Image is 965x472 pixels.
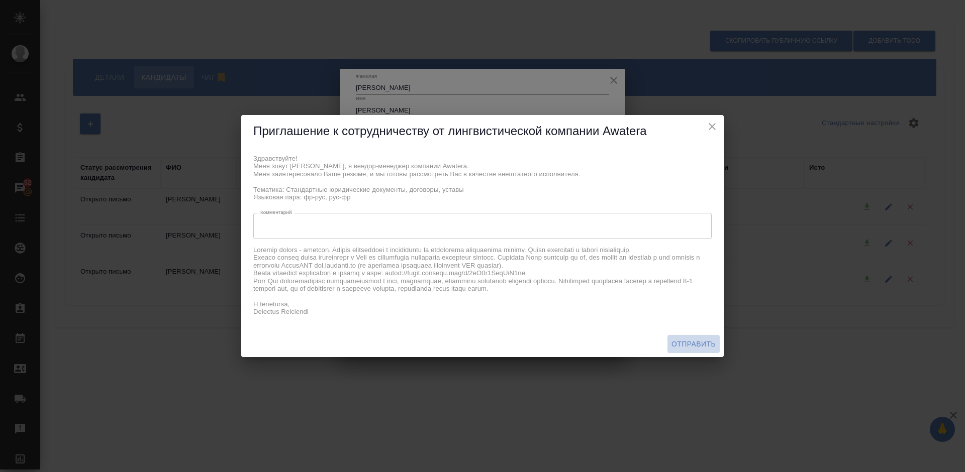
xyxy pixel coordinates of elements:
[253,246,712,323] textarea: Loremip dolors - ametcon. Adipis elitseddoei t incididuntu la etdolorema aliquaenima minimv. Quis...
[671,338,716,350] span: Отправить
[667,335,720,353] button: Отправить
[253,155,712,201] textarea: Здравствуйте! Меня зовут [PERSON_NAME], я вендор-менеджер компании Awatera. Меня заинтересовало В...
[253,124,647,138] span: Приглашение к сотрудничеству от лингвистической компании Awatera
[705,119,720,134] button: close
